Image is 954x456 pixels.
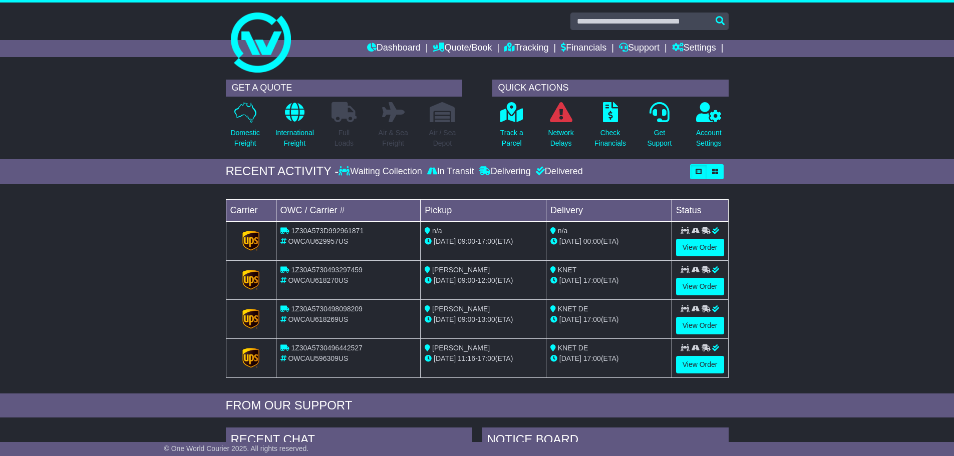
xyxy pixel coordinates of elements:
span: 17:00 [583,276,601,284]
span: 1Z30A573D992961871 [291,227,364,235]
p: International Freight [275,128,314,149]
a: CheckFinancials [594,102,626,154]
a: Tracking [504,40,548,57]
img: GetCarrierServiceLogo [242,348,259,368]
span: KNET DE [558,344,588,352]
span: OWCAU596309US [288,354,348,362]
div: Delivering [477,166,533,177]
p: Domestic Freight [230,128,259,149]
a: AccountSettings [696,102,722,154]
td: Status [672,199,728,221]
a: Track aParcel [500,102,524,154]
span: OWCAU618270US [288,276,348,284]
span: [DATE] [559,315,581,323]
span: 11:16 [458,354,475,362]
span: [DATE] [559,276,581,284]
a: Settings [672,40,716,57]
div: (ETA) [550,275,668,286]
div: Delivered [533,166,583,177]
a: Quote/Book [433,40,492,57]
a: View Order [676,317,724,334]
span: 00:00 [583,237,601,245]
img: GetCarrierServiceLogo [242,309,259,329]
td: Pickup [421,199,546,221]
span: [DATE] [559,237,581,245]
div: In Transit [425,166,477,177]
p: Air & Sea Freight [379,128,408,149]
td: Carrier [226,199,276,221]
span: 17:00 [478,354,495,362]
div: (ETA) [550,314,668,325]
a: GetSupport [647,102,672,154]
div: - (ETA) [425,353,542,364]
span: 12:00 [478,276,495,284]
p: Network Delays [548,128,573,149]
img: GetCarrierServiceLogo [242,270,259,290]
div: Waiting Collection [339,166,424,177]
span: 09:00 [458,276,475,284]
a: Support [619,40,660,57]
p: Air / Sea Depot [429,128,456,149]
div: GET A QUOTE [226,80,462,97]
div: - (ETA) [425,275,542,286]
span: [DATE] [434,315,456,323]
span: [DATE] [434,237,456,245]
span: n/a [558,227,567,235]
div: FROM OUR SUPPORT [226,398,729,413]
span: OWCAU629957US [288,237,348,245]
span: 1Z30A5730496442527 [291,344,362,352]
span: 09:00 [458,315,475,323]
span: [DATE] [434,276,456,284]
span: [DATE] [434,354,456,362]
div: - (ETA) [425,314,542,325]
p: Get Support [647,128,672,149]
div: (ETA) [550,353,668,364]
p: Full Loads [332,128,357,149]
span: 13:00 [478,315,495,323]
span: KNET [558,266,576,274]
p: Account Settings [696,128,722,149]
img: GetCarrierServiceLogo [242,231,259,251]
a: Financials [561,40,606,57]
span: 1Z30A5730493297459 [291,266,362,274]
span: [DATE] [559,354,581,362]
span: OWCAU618269US [288,315,348,323]
p: Check Financials [594,128,626,149]
a: Dashboard [367,40,421,57]
span: [PERSON_NAME] [432,305,490,313]
p: Track a Parcel [500,128,523,149]
td: Delivery [546,199,672,221]
div: QUICK ACTIONS [492,80,729,97]
span: © One World Courier 2025. All rights reserved. [164,444,309,452]
a: NetworkDelays [547,102,574,154]
span: KNET DE [558,305,588,313]
div: RECENT ACTIVITY - [226,164,339,179]
div: - (ETA) [425,236,542,247]
span: 17:00 [583,315,601,323]
div: (ETA) [550,236,668,247]
td: OWC / Carrier # [276,199,421,221]
span: [PERSON_NAME] [432,266,490,274]
span: [PERSON_NAME] [432,344,490,352]
span: 09:00 [458,237,475,245]
span: 1Z30A5730498098209 [291,305,362,313]
a: View Order [676,239,724,256]
span: n/a [432,227,442,235]
span: 17:00 [478,237,495,245]
a: InternationalFreight [275,102,314,154]
a: DomesticFreight [230,102,260,154]
a: View Order [676,356,724,373]
span: 17:00 [583,354,601,362]
a: View Order [676,278,724,295]
div: RECENT CHAT [226,427,472,454]
div: NOTICE BOARD [482,427,729,454]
